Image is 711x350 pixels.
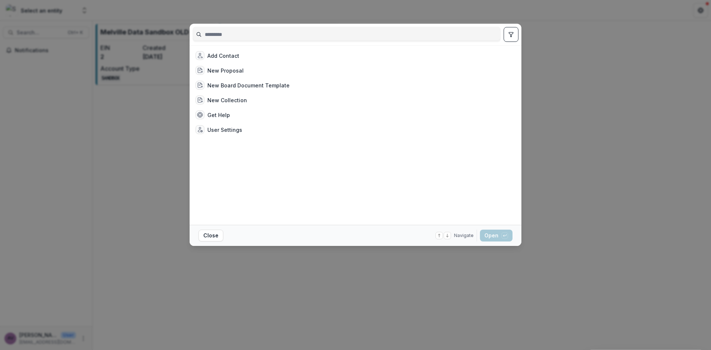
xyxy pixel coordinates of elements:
div: Add Contact [207,52,239,60]
button: Open [480,230,513,241]
div: New Collection [207,96,247,104]
div: New Board Document Template [207,81,290,89]
button: Close [198,230,223,241]
div: User Settings [207,126,242,134]
div: Get Help [207,111,230,119]
div: New Proposal [207,67,244,74]
span: Navigate [454,232,474,239]
button: toggle filters [504,27,518,42]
